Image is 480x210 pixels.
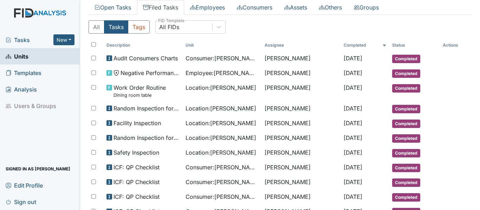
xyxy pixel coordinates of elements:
td: [PERSON_NAME] [262,81,341,101]
th: Toggle SortBy [104,39,183,51]
td: [PERSON_NAME] [262,101,341,116]
span: Consumer : [PERSON_NAME][GEOGRAPHIC_DATA] [186,163,259,171]
th: Toggle SortBy [341,39,389,51]
span: [DATE] [344,120,362,127]
span: Completed [392,164,420,172]
td: [PERSON_NAME] [262,145,341,160]
div: Type filter [89,20,150,34]
span: ICF: QP Checklist [113,192,160,201]
span: [DATE] [344,105,362,112]
th: Assignee [262,39,341,51]
span: Completed [392,105,420,113]
span: [DATE] [344,149,362,156]
span: Work Order Routine Dining room table [113,83,166,99]
td: [PERSON_NAME] [262,160,341,175]
span: Consumer : [PERSON_NAME] [186,54,259,62]
span: Completed [392,178,420,187]
span: ICF: QP Checklist [113,178,160,186]
span: Location : [PERSON_NAME] [186,104,256,113]
th: Actions [440,39,472,51]
button: Tasks [104,20,128,34]
span: Location : [PERSON_NAME] [186,134,256,142]
span: Negative Performance Review [121,69,180,77]
th: Toggle SortBy [183,39,262,51]
span: [DATE] [344,134,362,141]
span: Completed [392,120,420,128]
span: Random Inspection for Afternoon [113,104,180,113]
span: [DATE] [344,69,362,76]
span: [DATE] [344,55,362,62]
span: Completed [392,149,420,157]
button: New [53,34,74,45]
span: Audit Consumers Charts [113,54,178,62]
span: ICF: QP Checklist [113,163,160,171]
span: Completed [392,69,420,78]
span: Completed [392,193,420,202]
span: [DATE] [344,193,362,200]
span: Completed [392,134,420,143]
span: Location : [PERSON_NAME] [186,83,256,92]
span: Completed [392,84,420,93]
td: [PERSON_NAME] [262,175,341,190]
div: All FIDs [159,23,179,31]
span: Completed [392,55,420,63]
span: Location : [PERSON_NAME] [186,148,256,157]
span: Analysis [6,84,37,95]
span: [DATE] [344,178,362,185]
button: Tags [128,20,150,34]
span: Safety Inspection [113,148,159,157]
span: Random Inspection for Evening [113,134,180,142]
input: Toggle All Rows Selected [91,42,96,47]
span: Consumer : [PERSON_NAME] [186,178,259,186]
td: [PERSON_NAME] [262,190,341,204]
span: Units [6,51,28,62]
span: Signed in as [PERSON_NAME] [6,163,70,174]
td: [PERSON_NAME] [262,131,341,145]
span: [DATE] [344,164,362,171]
button: All [89,20,104,34]
td: [PERSON_NAME] [262,116,341,131]
th: Toggle SortBy [389,39,440,51]
span: Employee : [PERSON_NAME] [186,69,259,77]
span: Edit Profile [6,180,43,191]
span: Sign out [6,196,36,207]
td: [PERSON_NAME] [262,51,341,66]
span: [DATE] [344,84,362,91]
span: Templates [6,67,41,78]
a: Tasks [6,36,53,44]
span: Facility Inspection [113,119,161,127]
span: Location : [PERSON_NAME] [186,119,256,127]
td: [PERSON_NAME] [262,66,341,81]
span: Consumer : [PERSON_NAME] [186,192,259,201]
small: Dining room table [113,92,166,99]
